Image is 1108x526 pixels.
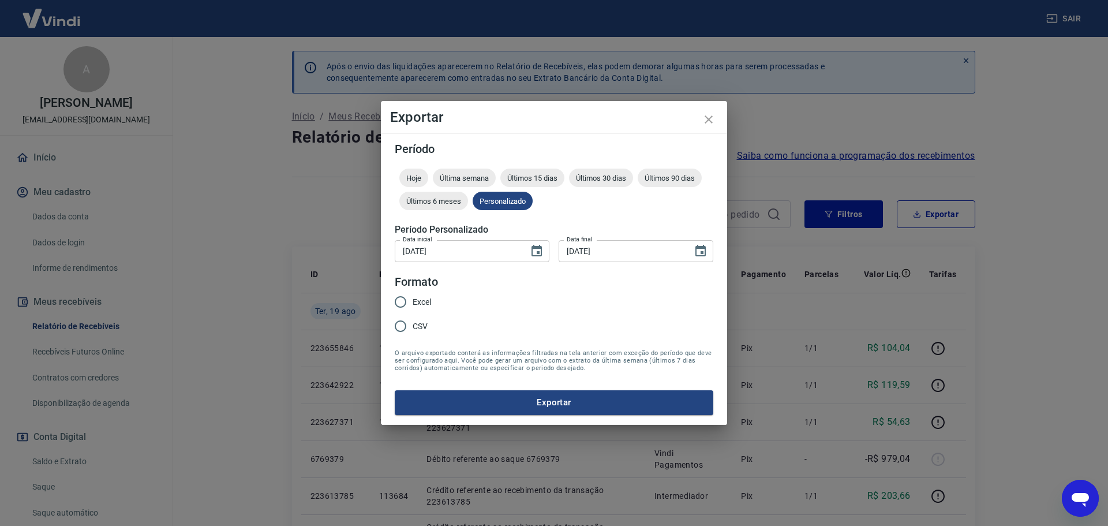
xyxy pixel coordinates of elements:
[500,174,564,182] span: Últimos 15 dias
[395,143,713,155] h5: Período
[525,240,548,263] button: Choose date, selected date is 19 de ago de 2025
[395,349,713,372] span: O arquivo exportado conterá as informações filtradas na tela anterior com exceção do período que ...
[399,197,468,206] span: Últimos 6 meses
[395,390,713,415] button: Exportar
[473,197,533,206] span: Personalizado
[403,235,432,244] label: Data inicial
[500,169,564,187] div: Últimos 15 dias
[433,174,496,182] span: Última semana
[390,110,718,124] h4: Exportar
[567,235,593,244] label: Data final
[395,274,438,290] legend: Formato
[695,106,723,133] button: close
[689,240,712,263] button: Choose date, selected date is 19 de ago de 2025
[399,174,428,182] span: Hoje
[413,320,428,333] span: CSV
[433,169,496,187] div: Última semana
[473,192,533,210] div: Personalizado
[638,174,702,182] span: Últimos 90 dias
[569,169,633,187] div: Últimos 30 dias
[559,240,684,262] input: DD/MM/YYYY
[638,169,702,187] div: Últimos 90 dias
[1062,480,1099,517] iframe: Botão para abrir a janela de mensagens
[395,224,713,236] h5: Período Personalizado
[395,240,521,262] input: DD/MM/YYYY
[399,169,428,187] div: Hoje
[569,174,633,182] span: Últimos 30 dias
[399,192,468,210] div: Últimos 6 meses
[413,296,431,308] span: Excel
